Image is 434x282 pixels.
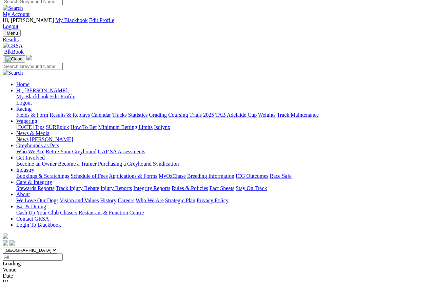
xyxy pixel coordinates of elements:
[56,185,99,191] a: Track Injury Rebate
[98,124,153,130] a: Minimum Betting Limits
[3,70,23,76] img: Search
[98,149,145,154] a: GAP SA Assessments
[16,149,44,154] a: Who We Are
[16,94,431,106] div: Hi, [PERSON_NAME]
[16,106,32,112] a: Racing
[16,143,59,148] a: Greyhounds as Pets
[109,173,157,179] a: Applications & Forms
[60,198,99,203] a: Vision and Values
[16,222,61,228] a: Login To Blackbook
[3,11,30,17] a: My Account
[16,124,431,130] div: Wagering
[16,94,49,99] a: My Blackbook
[4,49,24,55] span: BlkBook
[3,63,63,70] input: Search
[98,161,152,167] a: Purchasing a Greyhound
[3,233,8,239] img: logo-grsa-white.png
[100,198,116,203] a: History
[16,191,30,197] a: About
[236,185,267,191] a: Stay On Track
[9,240,15,246] img: twitter.svg
[71,173,107,179] a: Schedule of Fees
[168,112,188,118] a: Coursing
[203,112,257,118] a: 2025 TAB Adelaide Cup
[16,210,431,216] div: Bar & Dining
[197,198,229,203] a: Privacy Policy
[3,37,431,43] a: Results
[277,112,319,118] a: Track Maintenance
[16,155,45,161] a: Get Involved
[3,273,431,279] div: Date
[3,49,24,55] a: BlkBook
[16,173,69,179] a: Bookings & Scratchings
[236,173,268,179] a: ICG Outcomes
[16,130,50,136] a: News & Media
[16,112,431,118] div: Racing
[133,185,170,191] a: Integrity Reports
[187,173,234,179] a: Breeding Information
[165,198,195,203] a: Strategic Plan
[16,149,431,155] div: Greyhounds as Pets
[3,17,431,30] div: My Account
[153,161,179,167] a: Syndication
[118,198,134,203] a: Careers
[71,124,97,130] a: How To Bet
[154,124,170,130] a: Isolynx
[16,198,431,204] div: About
[16,118,37,124] a: Wagering
[16,167,34,173] a: Industry
[16,136,28,142] a: News
[16,112,48,118] a: Fields & Form
[5,56,22,62] img: Close
[16,198,58,203] a: We Love Our Dogs
[55,17,88,23] a: My Blackbook
[16,210,59,215] a: Cash Up Your Club
[3,17,54,23] span: Hi, [PERSON_NAME]
[16,173,431,179] div: Industry
[16,88,67,93] span: Hi, [PERSON_NAME]
[89,17,114,23] a: Edit Profile
[16,185,431,191] div: Care & Integrity
[159,173,186,179] a: MyOzChase
[46,149,97,154] a: Retire Your Greyhound
[16,88,69,93] a: Hi, [PERSON_NAME]
[3,261,25,266] span: Loading...
[58,161,97,167] a: Become a Trainer
[3,5,23,11] img: Search
[136,198,164,203] a: Who We Are
[128,112,148,118] a: Statistics
[30,136,73,142] a: [PERSON_NAME]
[258,112,276,118] a: Weights
[7,31,18,36] span: Menu
[16,179,52,185] a: Care & Integrity
[3,23,18,29] a: Logout
[149,112,167,118] a: Grading
[50,94,75,99] a: Edit Profile
[189,112,202,118] a: Trials
[112,112,127,118] a: Tracks
[16,100,32,106] a: Logout
[46,124,69,130] a: SUREpick
[100,185,132,191] a: Injury Reports
[50,112,90,118] a: Results & Replays
[3,253,63,261] input: Select date
[16,216,49,222] a: Contact GRSA
[270,173,291,179] a: Race Safe
[16,185,54,191] a: Stewards Reports
[3,267,431,273] div: Venue
[3,30,21,37] button: Toggle navigation
[16,124,44,130] a: [DATE] Tips
[26,55,32,60] img: logo-grsa-white.png
[3,43,23,49] img: GRSA
[3,55,25,63] button: Toggle navigation
[60,210,144,215] a: Chasers Restaurant & Function Centre
[16,161,431,167] div: Get Involved
[210,185,234,191] a: Fact Sheets
[3,240,8,246] img: facebook.svg
[91,112,111,118] a: Calendar
[16,81,29,87] a: Home
[16,136,431,143] div: News & Media
[172,185,208,191] a: Rules & Policies
[16,161,57,167] a: Become an Owner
